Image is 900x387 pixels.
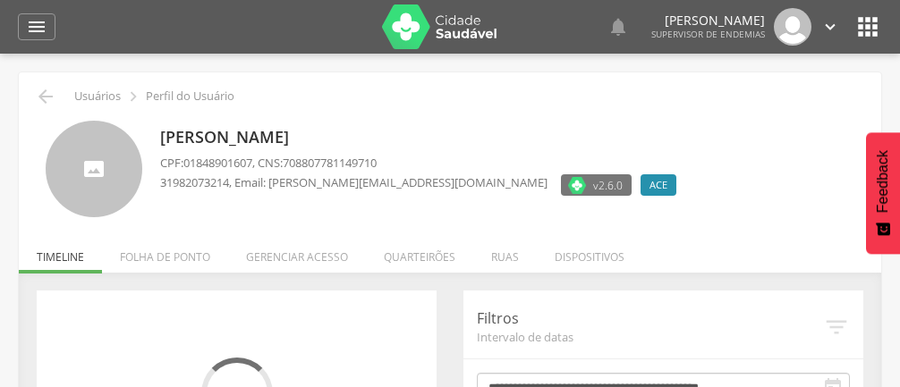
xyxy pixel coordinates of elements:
[607,16,629,38] i: 
[160,174,229,190] span: 31982073214
[26,16,47,38] i: 
[651,14,765,27] p: [PERSON_NAME]
[160,126,685,149] p: [PERSON_NAME]
[183,155,252,171] span: 01848901607
[477,308,823,329] p: Filtros
[875,150,891,213] span: Feedback
[123,87,143,106] i: 
[160,155,685,172] p: CPF: , CNS:
[366,231,473,273] li: Quarteirões
[477,329,823,345] span: Intervalo de datas
[74,89,121,104] p: Usuários
[537,231,642,273] li: Dispositivos
[607,8,629,46] a: 
[561,174,632,196] label: Versão do aplicativo
[18,13,55,40] a: 
[651,28,765,40] span: Supervisor de Endemias
[35,86,56,107] i: Voltar
[820,8,840,46] a: 
[823,314,850,341] i: 
[160,174,548,191] p: , Email: [PERSON_NAME][EMAIL_ADDRESS][DOMAIN_NAME]
[283,155,377,171] span: 708807781149710
[146,89,234,104] p: Perfil do Usuário
[102,231,228,273] li: Folha de ponto
[820,17,840,37] i: 
[650,178,667,192] span: ACE
[866,132,900,254] button: Feedback - Mostrar pesquisa
[593,176,623,194] span: v2.6.0
[853,13,882,41] i: 
[473,231,537,273] li: Ruas
[228,231,366,273] li: Gerenciar acesso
